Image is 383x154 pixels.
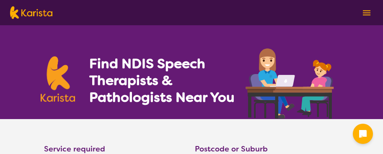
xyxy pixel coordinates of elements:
h1: Find NDIS Speech Therapists & Pathologists Near You [89,55,244,106]
label: Service required [44,144,105,154]
label: Postcode or Suburb [195,144,268,154]
img: Karista logo [41,56,75,102]
img: speech-therapy [239,45,342,119]
img: Karista logo [10,6,52,19]
img: menu [363,10,370,16]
